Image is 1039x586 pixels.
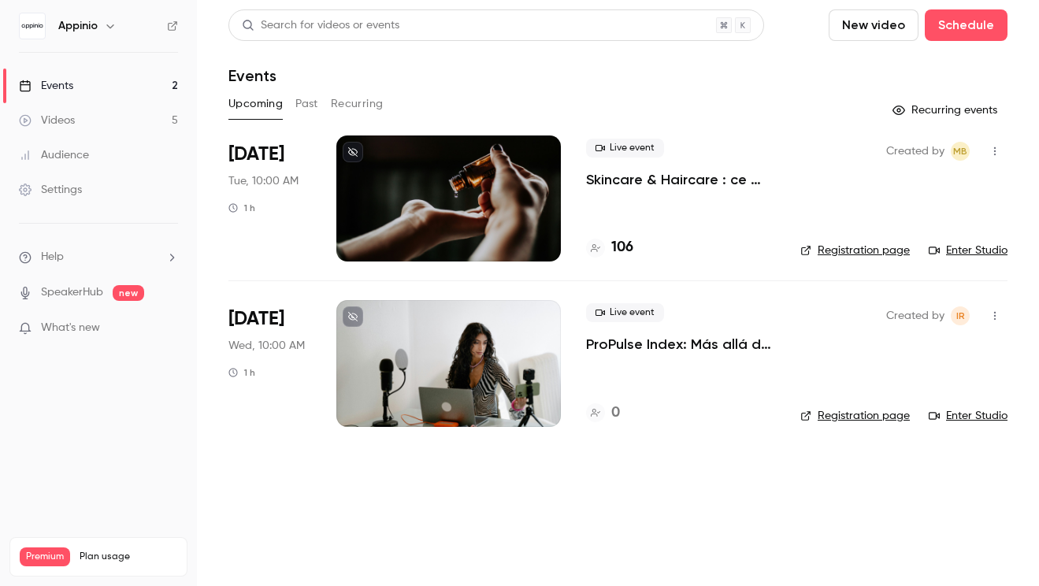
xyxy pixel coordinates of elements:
span: Live event [586,303,664,322]
span: Isabella Rentería Berrospe [951,306,970,325]
div: 1 h [228,366,255,379]
a: Enter Studio [929,243,1007,258]
a: Enter Studio [929,408,1007,424]
a: Registration page [800,243,910,258]
li: help-dropdown-opener [19,249,178,265]
span: new [113,285,144,301]
span: What's new [41,320,100,336]
div: 1 h [228,202,255,214]
a: Registration page [800,408,910,424]
span: Plan usage [80,551,177,563]
button: Past [295,91,318,117]
span: MB [953,142,967,161]
button: Recurring [331,91,384,117]
button: New video [829,9,918,41]
img: Appinio [20,13,45,39]
h4: 0 [611,402,620,424]
div: Audience [19,147,89,163]
span: Created by [886,306,944,325]
span: Tue, 10:00 AM [228,173,299,189]
button: Schedule [925,9,1007,41]
span: Created by [886,142,944,161]
span: Help [41,249,64,265]
span: Premium [20,547,70,566]
div: Settings [19,182,82,198]
h1: Events [228,66,276,85]
span: Wed, 10:00 AM [228,338,305,354]
span: [DATE] [228,142,284,167]
a: Skincare & Haircare : ce que la Gen Z attend vraiment des marques [586,170,775,189]
span: Margot Bres [951,142,970,161]
div: Search for videos or events [242,17,399,34]
div: Videos [19,113,75,128]
span: Live event [586,139,664,158]
div: Events [19,78,73,94]
div: Sep 17 Wed, 11:00 AM (Europe/Madrid) [228,300,311,426]
iframe: Noticeable Trigger [159,321,178,336]
span: [DATE] [228,306,284,332]
a: SpeakerHub [41,284,103,301]
a: ProPulse Index: Más allá de los likes [586,335,775,354]
a: 106 [586,237,633,258]
h6: Appinio [58,18,98,34]
div: Sep 9 Tue, 11:00 AM (Europe/Paris) [228,135,311,261]
h4: 106 [611,237,633,258]
button: Recurring events [885,98,1007,123]
a: 0 [586,402,620,424]
span: IR [956,306,965,325]
button: Upcoming [228,91,283,117]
